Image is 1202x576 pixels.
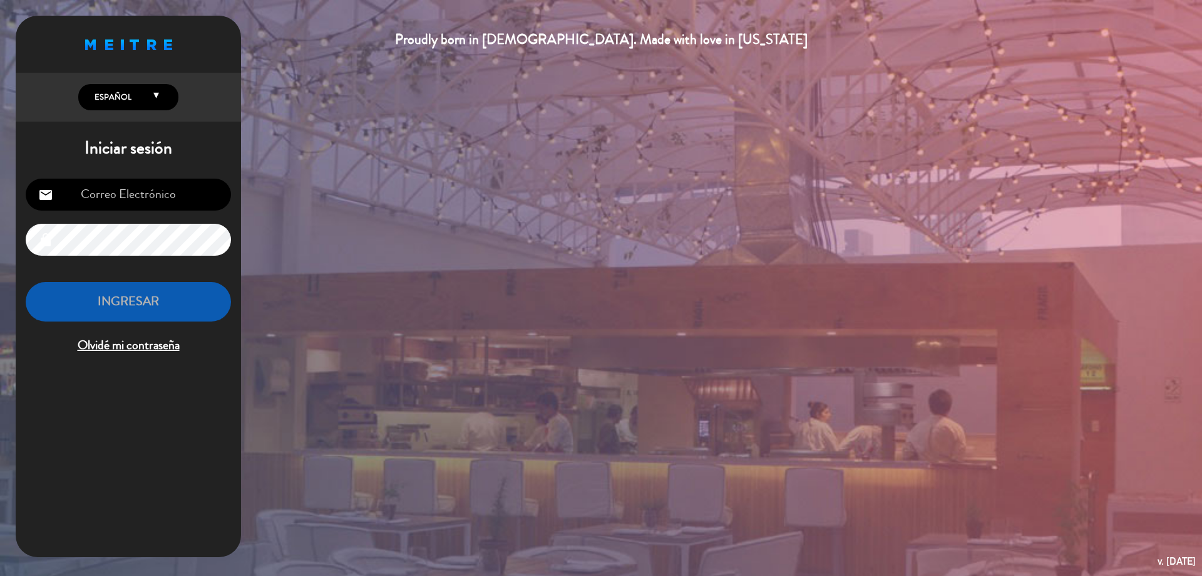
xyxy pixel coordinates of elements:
i: lock [38,233,53,248]
h1: Iniciar sesión [16,138,241,159]
span: Español [91,91,131,103]
div: v. [DATE] [1158,553,1196,570]
input: Correo Electrónico [26,179,231,211]
span: Olvidé mi contraseña [26,335,231,356]
i: email [38,187,53,202]
button: INGRESAR [26,282,231,322]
